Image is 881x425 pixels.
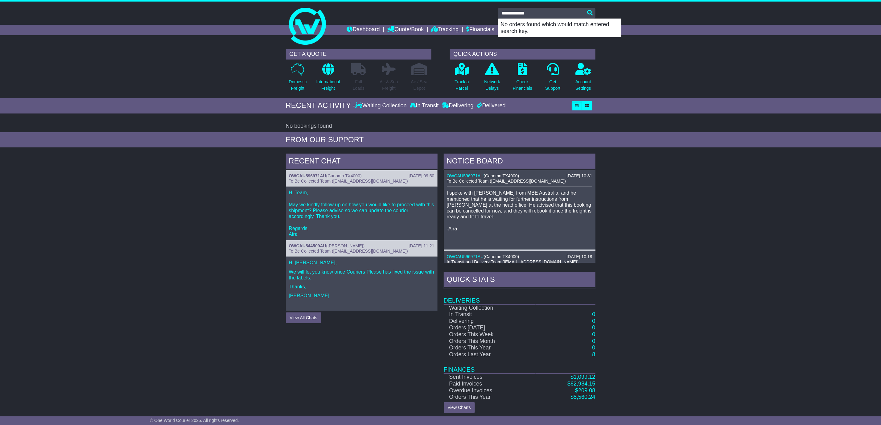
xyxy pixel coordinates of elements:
span: © One World Courier 2025. All rights reserved. [150,418,239,423]
a: $5,560.24 [570,394,595,400]
td: Paid Invoices [444,381,536,387]
span: 209.08 [578,387,595,394]
span: Canomn TX4000 [485,254,518,259]
a: 0 [592,311,595,317]
div: NOTICE BOARD [444,154,595,170]
a: Tracking [431,25,459,35]
span: To Be Collected Team ([EMAIL_ADDRESS][DOMAIN_NAME]) [447,179,566,184]
td: Orders This Week [444,331,536,338]
div: ( ) [289,243,434,249]
a: Quote/Book [387,25,424,35]
td: Finances [444,358,595,373]
p: Account Settings [575,79,591,92]
p: No orders found which would match entered search key. [498,19,621,37]
a: 0 [592,324,595,331]
span: To Be Collected Team ([EMAIL_ADDRESS][DOMAIN_NAME]) [289,249,408,254]
span: Canomn TX4000 [328,173,360,178]
td: Orders This Year [444,394,536,401]
div: Delivered [475,102,506,109]
div: QUICK ACTIONS [450,49,595,60]
a: Track aParcel [455,63,469,95]
a: $1,099.12 [570,374,595,380]
a: OWCAU596971AU [289,173,326,178]
td: Waiting Collection [444,304,536,312]
div: No bookings found [286,123,595,130]
td: In Transit [444,311,536,318]
td: Orders This Month [444,338,536,345]
p: Track a Parcel [455,79,469,92]
div: [DATE] 09:50 [409,173,434,179]
p: Hi [PERSON_NAME], [289,260,434,266]
a: InternationalFreight [316,63,340,95]
a: AccountSettings [575,63,591,95]
p: Hi Team, May we kindly follow up on how you would like to proceed with this shipment? Please advi... [289,190,434,237]
a: Dashboard [347,25,380,35]
span: Canomn TX4000 [485,173,518,178]
p: We will let you know once Couriers Please has fixed the issue with the labels. [289,269,434,281]
span: 62,984.15 [570,381,595,387]
p: Check Financials [513,79,532,92]
div: FROM OUR SUPPORT [286,135,595,144]
span: [PERSON_NAME] [328,243,363,248]
span: To Be Collected Team ([EMAIL_ADDRESS][DOMAIN_NAME]) [289,179,408,184]
td: Deliveries [444,289,595,304]
div: [DATE] 11:21 [409,243,434,249]
div: [DATE] 10:18 [566,254,592,259]
div: ( ) [289,173,434,179]
div: RECENT ACTIVITY - [286,101,356,110]
a: 8 [592,351,595,357]
a: OWCAU596971AU [447,173,484,178]
a: Financials [466,25,494,35]
td: Overdue Invoices [444,387,536,394]
div: Delivering [440,102,475,109]
p: Network Delays [484,79,500,92]
p: Air / Sea Depot [411,79,428,92]
a: $62,984.15 [567,381,595,387]
span: 1,099.12 [574,374,595,380]
a: DomesticFreight [288,63,307,95]
td: Delivering [444,318,536,325]
td: Orders This Year [444,345,536,351]
p: Air & Sea Freight [380,79,398,92]
p: [PERSON_NAME] [289,293,434,299]
a: 0 [592,318,595,324]
div: ( ) [447,173,592,179]
p: Full Loads [351,79,366,92]
a: 0 [592,331,595,337]
a: GetSupport [545,63,561,95]
a: 0 [592,338,595,344]
a: CheckFinancials [513,63,533,95]
div: [DATE] 10:31 [566,173,592,179]
div: GET A QUOTE [286,49,431,60]
div: ( ) [447,254,592,259]
span: 5,560.24 [574,394,595,400]
div: RECENT CHAT [286,154,438,170]
a: 0 [592,345,595,351]
a: NetworkDelays [484,63,500,95]
div: In Transit [408,102,440,109]
span: In Transit and Delivery Team ([EMAIL_ADDRESS][DOMAIN_NAME]) [447,259,579,264]
td: Orders Last Year [444,351,536,358]
div: Waiting Collection [355,102,408,109]
a: View Charts [444,402,475,413]
p: Thanks, [289,284,434,290]
td: Sent Invoices [444,373,536,381]
p: I spoke with [PERSON_NAME] from MBE Australia, and he mentioned that he is waiting for further in... [447,190,592,243]
a: OWCAU596971AU [447,254,484,259]
p: Domestic Freight [289,79,307,92]
p: International Freight [316,79,340,92]
button: View All Chats [286,312,321,323]
p: Get Support [545,79,560,92]
a: $209.08 [575,387,595,394]
div: Quick Stats [444,272,595,289]
td: Orders [DATE] [444,324,536,331]
a: OWCAU544509AU [289,243,326,248]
